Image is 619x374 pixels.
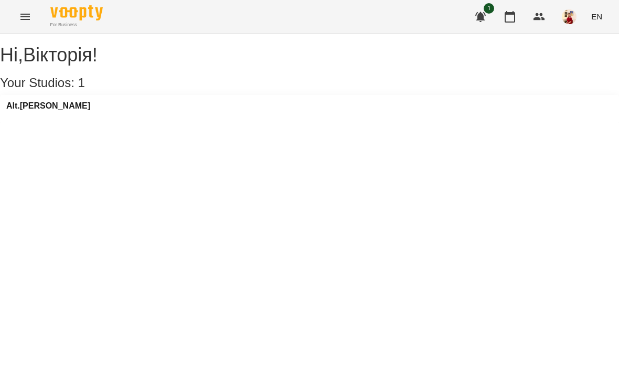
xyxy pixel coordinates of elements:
[591,11,602,22] span: EN
[484,3,494,14] span: 1
[50,22,103,28] span: For Business
[13,4,38,29] button: Menu
[50,5,103,20] img: Voopty Logo
[78,76,85,90] span: 1
[587,7,606,26] button: EN
[562,9,577,24] img: 3c452bf56c0f284fe529ddadb47b7c73.jpeg
[6,101,90,111] a: Alt.[PERSON_NAME]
